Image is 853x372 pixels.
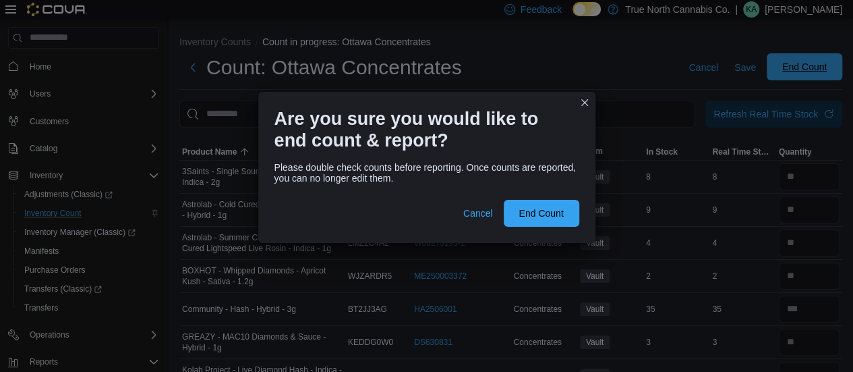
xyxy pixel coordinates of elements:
[577,95,593,111] button: Closes this modal window
[274,162,579,184] div: Please double check counts before reporting. Once counts are reported, you can no longer edit them.
[458,200,498,227] button: Cancel
[274,108,568,151] h1: Are you sure you would like to end count & report?
[463,207,493,220] span: Cancel
[519,207,563,220] span: End Count
[504,200,579,227] button: End Count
